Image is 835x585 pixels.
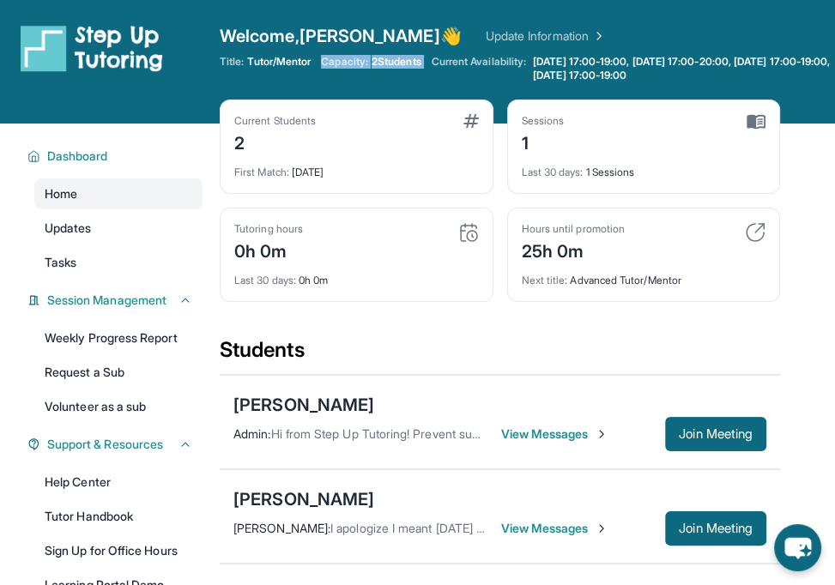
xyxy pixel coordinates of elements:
img: Chevron-Right [595,427,608,441]
img: card [463,114,479,128]
a: Help Center [34,467,203,498]
span: Admin : [233,426,270,441]
span: Dashboard [47,148,108,165]
a: Updates [34,213,203,244]
span: Session Management [47,292,166,309]
div: [DATE] [234,155,479,179]
img: Chevron-Right [595,522,608,535]
a: Tasks [34,247,203,278]
span: Join Meeting [679,429,753,439]
div: Students [220,336,780,374]
span: Support & Resources [47,436,163,453]
span: Home [45,185,77,202]
button: Join Meeting [665,511,766,546]
span: Last 30 days : [522,166,584,178]
a: Request a Sub [34,357,203,388]
span: Capacity: [321,55,368,69]
a: Volunteer as a sub [34,391,203,422]
span: [PERSON_NAME] : [233,521,330,535]
span: Next title : [522,274,568,286]
span: Welcome, [PERSON_NAME] 👋 [220,24,462,48]
img: logo [21,24,163,72]
span: View Messages [501,520,608,537]
div: Hours until promotion [522,222,625,236]
span: View Messages [501,425,608,443]
a: [DATE] 17:00-19:00, [DATE] 17:00-20:00, [DATE] 17:00-19:00, [DATE] 17:00-19:00 [529,55,835,82]
div: 1 Sessions [522,155,766,179]
span: 2 Students [372,55,421,69]
button: chat-button [774,524,821,571]
button: Support & Resources [40,436,192,453]
span: Last 30 days : [234,274,296,286]
a: Sign Up for Office Hours [34,535,203,566]
button: Join Meeting [665,417,766,451]
span: Current Availability: [432,55,526,82]
div: Current Students [234,114,316,128]
img: card [745,222,765,243]
a: Update Information [486,27,606,45]
div: 2 [234,128,316,155]
span: Join Meeting [679,523,753,534]
span: Updates [45,220,92,237]
span: I apologize I meant [DATE] or [DATE]. [330,521,531,535]
div: [PERSON_NAME] [233,487,374,511]
div: Tutoring hours [234,222,303,236]
div: 1 [522,128,565,155]
span: First Match : [234,166,289,178]
a: Tutor Handbook [34,501,203,532]
div: 0h 0m [234,263,479,287]
div: Advanced Tutor/Mentor [522,263,766,287]
div: [PERSON_NAME] [233,393,374,417]
span: Tasks [45,254,76,271]
div: 0h 0m [234,236,303,263]
button: Dashboard [40,148,192,165]
a: Home [34,178,203,209]
span: Tutor/Mentor [247,55,311,69]
div: Sessions [522,114,565,128]
img: card [458,222,479,243]
span: [DATE] 17:00-19:00, [DATE] 17:00-20:00, [DATE] 17:00-19:00, [DATE] 17:00-19:00 [533,55,832,82]
div: 25h 0m [522,236,625,263]
a: Weekly Progress Report [34,323,203,353]
img: Chevron Right [589,27,606,45]
span: Title: [220,55,244,69]
img: card [747,114,765,130]
button: Session Management [40,292,192,309]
